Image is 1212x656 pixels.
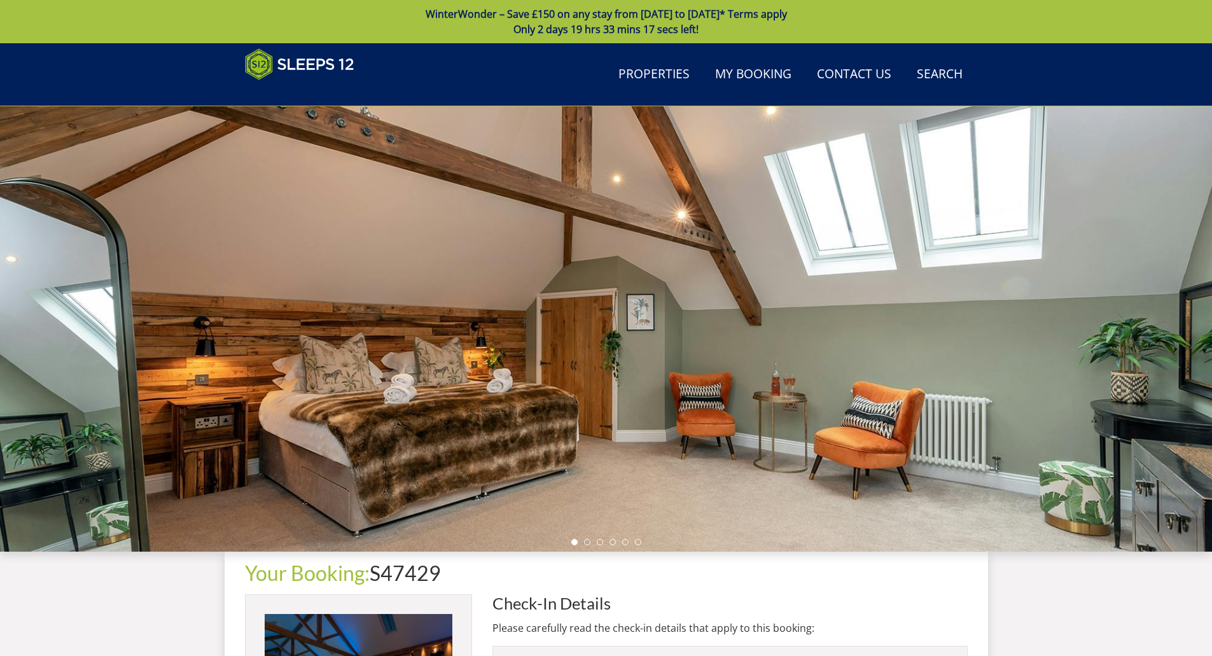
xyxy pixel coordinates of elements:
[239,88,372,99] iframe: Customer reviews powered by Trustpilot
[492,594,968,612] h2: Check-In Details
[245,561,370,585] a: Your Booking:
[513,22,699,36] span: Only 2 days 19 hrs 33 mins 17 secs left!
[245,48,354,80] img: Sleeps 12
[492,620,968,636] p: Please carefully read the check-in details that apply to this booking:
[710,60,797,89] a: My Booking
[613,60,695,89] a: Properties
[245,562,968,584] h1: S47429
[812,60,896,89] a: Contact Us
[912,60,968,89] a: Search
